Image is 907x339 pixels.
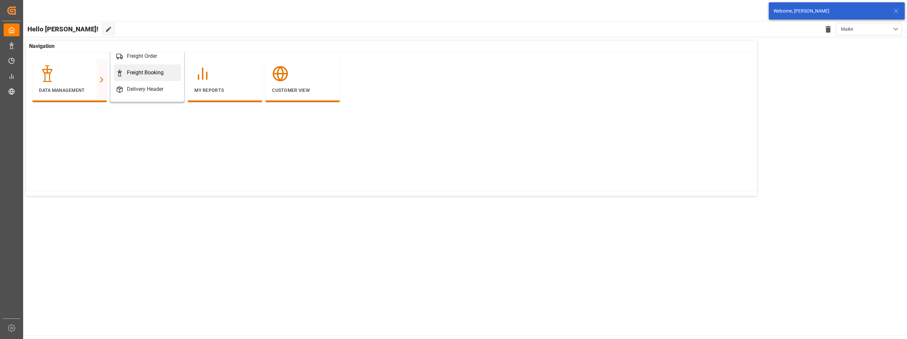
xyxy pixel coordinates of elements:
a: Freight Booking [114,64,181,81]
span: Maike [841,26,853,33]
div: Freight Order [127,52,157,60]
a: Freight Order [114,48,181,64]
p: My Reports [194,87,256,94]
div: Freight Booking [127,69,164,77]
button: open menu [836,23,902,35]
span: Navigation [29,42,55,50]
p: Data Management [39,87,100,94]
p: Customer View [272,87,333,94]
div: Welcome, [PERSON_NAME] [773,8,887,15]
div: Delivery Header [127,85,163,93]
a: Delivery Line Item [114,97,181,114]
a: Delivery Header [114,81,181,97]
span: Hello [PERSON_NAME]! [27,23,99,35]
